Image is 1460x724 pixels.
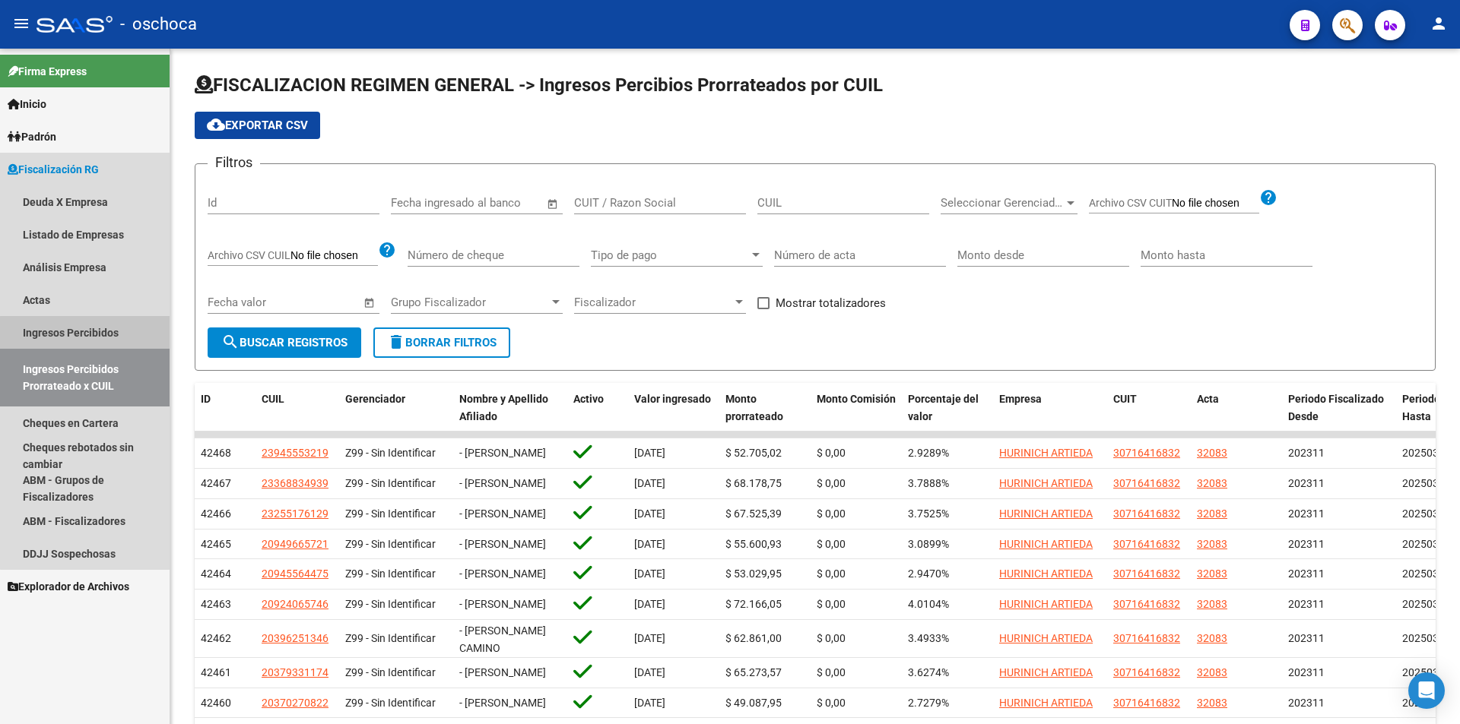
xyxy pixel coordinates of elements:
[459,568,546,580] span: - [PERSON_NAME]
[817,666,846,678] span: $ 0,00
[725,598,782,610] span: $ 72.166,05
[1288,538,1325,550] span: 202311
[466,196,540,210] input: Fecha fin
[908,666,949,678] span: 3.6274%
[725,393,783,422] span: Monto prorrateado
[1197,444,1227,462] div: 32083
[1113,477,1180,489] span: 30716416832
[999,697,1093,709] span: HURINICH ARTIEDA
[345,507,436,520] span: Z99 - Sin Identificar
[1197,475,1227,492] div: 32083
[1402,632,1439,644] span: 202503
[1197,664,1227,681] div: 32083
[1113,632,1180,644] span: 30716416832
[262,477,328,489] span: 23368834939
[459,507,546,520] span: - [PERSON_NAME]
[8,578,129,595] span: Explorador de Archivos
[12,14,30,33] mat-icon: menu
[208,327,361,358] button: Buscar Registros
[908,632,949,644] span: 3.4933%
[201,632,231,644] span: 42462
[725,666,782,678] span: $ 65.273,57
[1430,14,1448,33] mat-icon: person
[1282,383,1396,433] datatable-header-cell: Periodo Fiscalizado Desde
[999,598,1093,610] span: HURINICH ARTIEDA
[207,119,308,132] span: Exportar CSV
[208,152,260,173] h3: Filtros
[283,296,357,309] input: Fecha fin
[195,74,883,96] span: FISCALIZACION REGIMEN GENERAL -> Ingresos Percibios Prorrateados por CUIL
[725,507,782,520] span: $ 67.525,39
[902,383,993,433] datatable-header-cell: Porcentaje del valor
[1113,666,1180,678] span: 30716416832
[719,383,811,433] datatable-header-cell: Monto prorrateado
[1089,197,1172,209] span: Archivo CSV CUIT
[262,598,328,610] span: 20924065746
[201,447,231,459] span: 42468
[999,568,1093,580] span: HURINICH ARTIEDA
[195,383,255,433] datatable-header-cell: ID
[817,507,846,520] span: $ 0,00
[1113,507,1180,520] span: 30716416832
[1113,538,1180,550] span: 30716416832
[1172,197,1259,210] input: Archivo CSV CUIT
[725,447,782,459] span: $ 52.705,02
[373,327,510,358] button: Borrar Filtros
[201,598,231,610] span: 42463
[776,294,886,312] span: Mostrar totalizadores
[459,538,546,550] span: - [PERSON_NAME]
[459,477,546,489] span: - [PERSON_NAME]
[999,632,1093,644] span: HURINICH ARTIEDA
[573,393,604,405] span: Activo
[634,507,665,520] span: [DATE]
[391,196,452,210] input: Fecha inicio
[221,333,240,351] mat-icon: search
[459,624,546,672] span: - [PERSON_NAME] CAMINO [PERSON_NAME]
[628,383,719,433] datatable-header-cell: Valor ingresado
[1288,393,1384,422] span: Periodo Fiscalizado Desde
[817,538,846,550] span: $ 0,00
[262,666,328,678] span: 20379331174
[817,697,846,709] span: $ 0,00
[345,598,436,610] span: Z99 - Sin Identificar
[908,697,949,709] span: 2.7279%
[941,196,1064,210] span: Seleccionar Gerenciador
[1288,507,1325,520] span: 202311
[634,697,665,709] span: [DATE]
[208,249,290,261] span: Archivo CSV CUIL
[634,477,665,489] span: [DATE]
[1408,672,1445,709] div: Open Intercom Messenger
[1288,447,1325,459] span: 202311
[1288,666,1325,678] span: 202311
[999,666,1093,678] span: HURINICH ARTIEDA
[591,248,749,262] span: Tipo de pago
[725,538,782,550] span: $ 55.600,93
[201,393,211,405] span: ID
[459,697,546,709] span: - [PERSON_NAME]
[817,447,846,459] span: $ 0,00
[201,697,231,709] span: 42460
[262,447,328,459] span: 23945553219
[1288,477,1325,489] span: 202311
[459,393,548,422] span: Nombre y Apellido Afiliado
[262,632,328,644] span: 20396251346
[1288,598,1325,610] span: 202311
[290,249,378,263] input: Archivo CSV CUIL
[1402,697,1439,709] span: 202503
[999,507,1093,520] span: HURINICH ARTIEDA
[908,393,979,422] span: Porcentaje del valor
[1107,383,1191,433] datatable-header-cell: CUIT
[567,383,628,433] datatable-header-cell: Activo
[1197,565,1227,583] div: 32083
[1402,568,1439,580] span: 202503
[361,294,379,311] button: Open calendar
[262,697,328,709] span: 20370270822
[345,666,436,678] span: Z99 - Sin Identificar
[221,336,348,349] span: Buscar Registros
[459,447,546,459] span: - [PERSON_NAME]
[1288,632,1325,644] span: 202311
[999,477,1093,489] span: HURINICH ARTIEDA
[574,296,732,309] span: Fiscalizador
[201,538,231,550] span: 42465
[339,383,453,433] datatable-header-cell: Gerenciador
